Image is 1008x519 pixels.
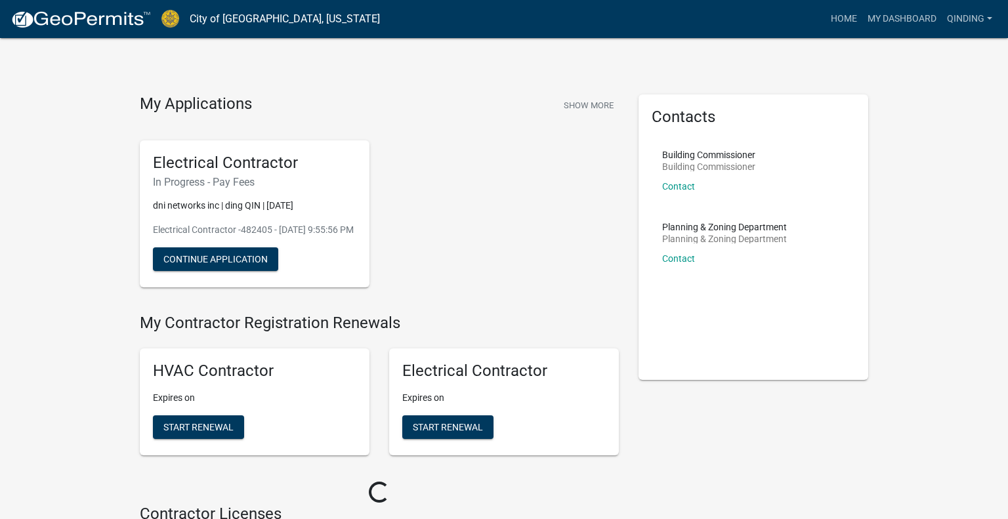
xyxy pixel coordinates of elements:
[153,415,244,439] button: Start Renewal
[140,314,619,333] h4: My Contractor Registration Renewals
[662,222,787,232] p: Planning & Zoning Department
[942,7,997,31] a: qinding
[662,234,787,243] p: Planning & Zoning Department
[402,362,606,381] h5: Electrical Contractor
[161,10,179,28] img: City of Jeffersonville, Indiana
[153,247,278,271] button: Continue Application
[662,253,695,264] a: Contact
[662,162,755,171] p: Building Commissioner
[558,94,619,116] button: Show More
[163,422,234,432] span: Start Renewal
[402,415,493,439] button: Start Renewal
[413,422,483,432] span: Start Renewal
[140,94,252,114] h4: My Applications
[662,181,695,192] a: Contact
[153,223,356,237] p: Electrical Contractor -482405 - [DATE] 9:55:56 PM
[190,8,380,30] a: City of [GEOGRAPHIC_DATA], [US_STATE]
[153,362,356,381] h5: HVAC Contractor
[153,154,356,173] h5: Electrical Contractor
[153,176,356,188] h6: In Progress - Pay Fees
[652,108,855,127] h5: Contacts
[140,314,619,466] wm-registration-list-section: My Contractor Registration Renewals
[826,7,862,31] a: Home
[153,199,356,213] p: dni networks inc | ding QIN | [DATE]
[153,391,356,405] p: Expires on
[862,7,942,31] a: My Dashboard
[662,150,755,159] p: Building Commissioner
[402,391,606,405] p: Expires on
